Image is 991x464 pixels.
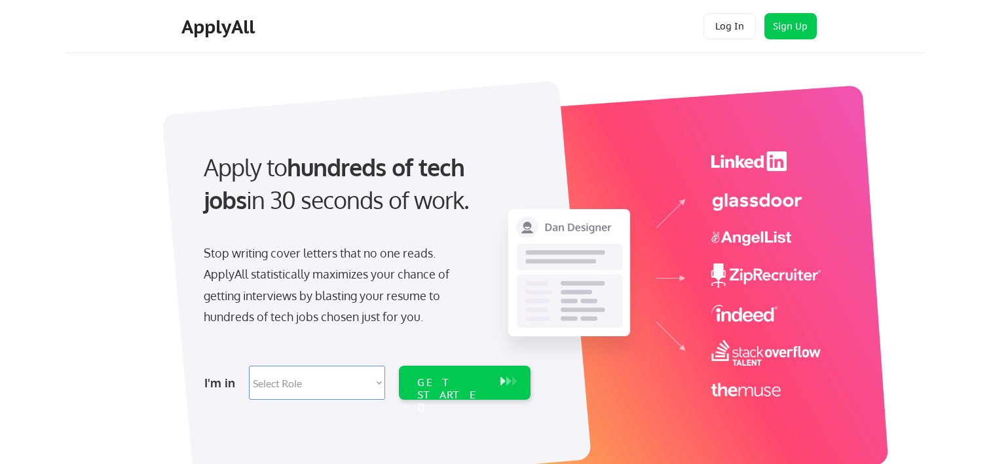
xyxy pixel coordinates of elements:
[181,16,259,38] div: ApplyAll
[204,152,470,214] strong: hundreds of tech jobs
[204,151,525,217] div: Apply to in 30 seconds of work.
[204,372,241,393] div: I'm in
[417,376,487,414] div: GET STARTED
[204,242,473,328] div: Stop writing cover letters that no one reads. ApplyAll statistically maximizes your chance of get...
[703,13,756,39] button: Log In
[764,13,817,39] button: Sign Up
